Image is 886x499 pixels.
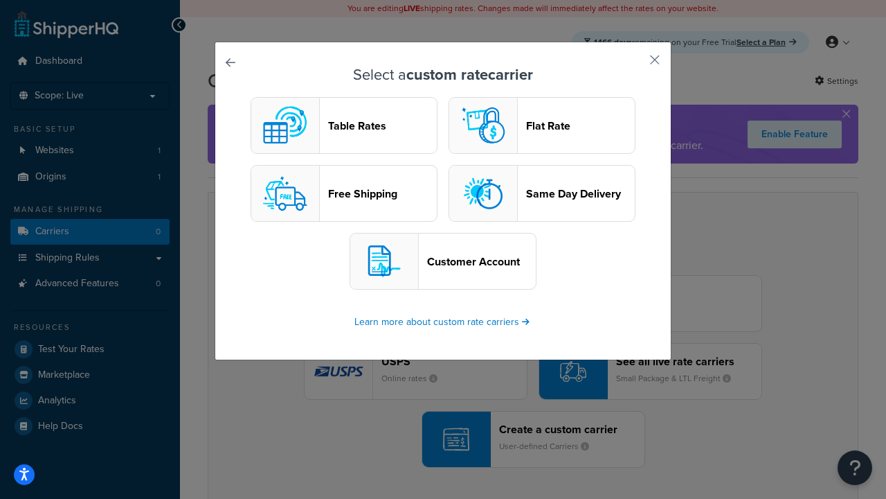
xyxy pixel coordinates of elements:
strong: custom rate carrier [406,63,533,86]
a: Learn more about custom rate carriers [354,315,532,329]
button: sameday logoSame Day Delivery [449,165,635,222]
img: custom logo [257,98,313,153]
header: Customer Account [427,255,536,268]
header: Same Day Delivery [526,187,635,200]
img: free logo [257,166,313,221]
button: customerAccount logoCustomer Account [350,233,536,290]
header: Flat Rate [526,119,635,132]
h3: Select a [250,67,636,83]
img: flat logo [455,98,511,153]
header: Table Rates [328,119,437,132]
img: sameday logo [455,166,511,221]
header: Free Shipping [328,187,437,200]
button: free logoFree Shipping [251,165,437,222]
img: customerAccount logo [356,234,412,289]
button: custom logoTable Rates [251,97,437,154]
button: flat logoFlat Rate [449,97,635,154]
